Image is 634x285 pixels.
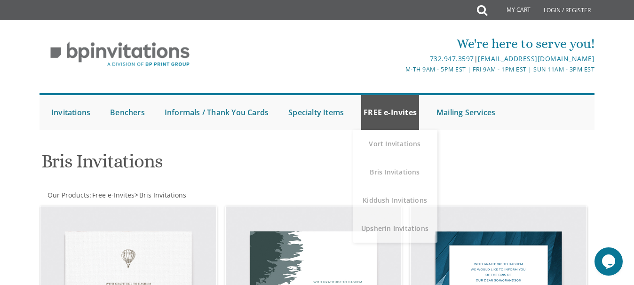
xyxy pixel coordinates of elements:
[91,190,135,199] a: Free e-Invites
[40,35,201,74] img: BP Invitation Loft
[92,190,135,199] span: Free e-Invites
[139,190,186,199] span: Bris Invitations
[47,190,89,199] a: Our Products
[135,190,186,199] span: >
[225,64,594,74] div: M-Th 9am - 5pm EST | Fri 9am - 1pm EST | Sun 11am - 3pm EST
[353,130,437,158] a: Vort Invitations
[41,151,404,179] h1: Bris Invitations
[478,54,594,63] a: [EMAIL_ADDRESS][DOMAIN_NAME]
[353,214,437,243] a: Upsherin Invitations
[353,186,437,214] a: Kiddush Invitations
[486,1,537,20] a: My Cart
[108,95,147,130] a: Benchers
[225,53,594,64] div: |
[162,95,271,130] a: Informals / Thank You Cards
[40,190,317,200] div: :
[594,247,625,276] iframe: chat widget
[138,190,186,199] a: Bris Invitations
[49,95,93,130] a: Invitations
[353,158,437,186] a: Bris Invitations
[434,95,498,130] a: Mailing Services
[361,95,419,130] a: FREE e-Invites
[430,54,474,63] a: 732.947.3597
[286,95,346,130] a: Specialty Items
[225,34,594,53] div: We're here to serve you!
